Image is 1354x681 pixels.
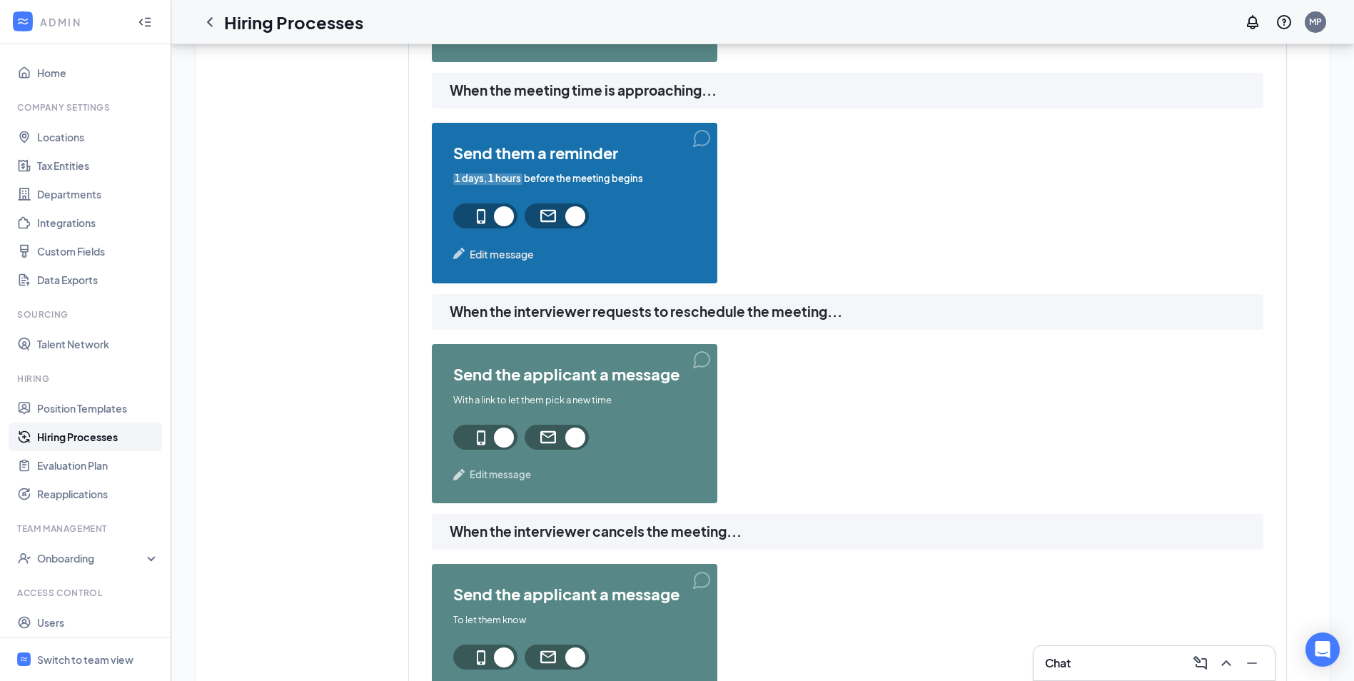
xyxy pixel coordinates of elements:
[37,394,159,423] a: Position Templates
[17,308,156,321] div: Sourcing
[1305,632,1340,667] div: Open Intercom Messenger
[470,468,531,482] span: Edit message
[40,15,125,29] div: ADMIN
[37,480,159,508] a: Reapplications
[450,521,1263,543] span: When the interviewer cancels the meeting...
[138,15,152,29] svg: Collapse
[37,266,159,294] a: Data Exports
[1218,655,1235,672] svg: ChevronUp
[37,551,147,565] div: Onboarding
[1241,652,1263,675] button: Minimize
[1243,655,1260,672] svg: Minimize
[17,101,156,113] div: Company Settings
[224,10,363,34] h1: Hiring Processes
[37,237,159,266] a: Custom Fields
[1309,16,1322,28] div: MP
[37,608,159,637] a: Users
[37,180,159,208] a: Departments
[17,587,156,599] div: Access control
[453,172,522,186] span: 1 days, 1 hours
[1275,14,1293,31] svg: QuestionInfo
[453,613,696,627] div: To let them know
[1215,652,1238,675] button: ChevronUp
[453,393,696,407] div: With a link to let them pick a new time
[1244,14,1261,31] svg: Notifications
[17,551,31,565] svg: UserCheck
[450,80,1263,101] span: When the meeting time is approaching...
[16,14,30,29] svg: WorkstreamLogo
[37,123,159,151] a: Locations
[1192,655,1209,672] svg: ComposeMessage
[450,301,1263,323] span: When the interviewer requests to reschedule the meeting...
[453,585,696,602] span: send the applicant a message
[17,373,156,385] div: Hiring
[453,172,643,186] span: before the meeting begins
[17,523,156,535] div: Team Management
[470,246,534,262] span: Edit message
[201,14,218,31] svg: ChevronLeft
[453,144,696,161] span: send them a reminder
[37,652,133,667] div: Switch to team view
[37,151,159,180] a: Tax Entities
[37,59,159,87] a: Home
[19,655,29,664] svg: WorkstreamLogo
[37,330,159,358] a: Talent Network
[1045,655,1071,671] h3: Chat
[37,423,159,451] a: Hiring Processes
[37,208,159,237] a: Integrations
[453,365,696,383] span: send the applicant a message
[1189,652,1212,675] button: ComposeMessage
[37,451,159,480] a: Evaluation Plan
